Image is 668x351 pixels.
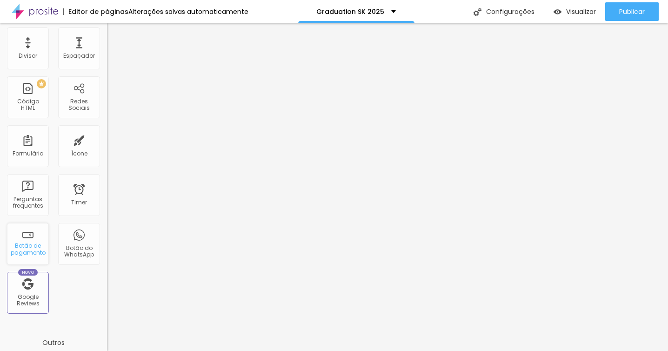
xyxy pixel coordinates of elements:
div: Alterações salvas automaticamente [128,8,248,15]
div: Formulário [13,150,43,157]
div: Divisor [19,53,37,59]
button: Publicar [605,2,659,21]
div: Perguntas frequentes [9,196,46,209]
div: Código HTML [9,98,46,112]
img: Icone [474,8,481,16]
div: Timer [71,199,87,206]
div: Redes Sociais [60,98,97,112]
div: Espaçador [63,53,95,59]
button: Visualizar [544,2,605,21]
p: Graduation SK 2025 [316,8,384,15]
span: Publicar [619,8,645,15]
div: Editor de páginas [63,8,128,15]
div: Botão de pagamento [9,243,46,256]
div: Ícone [71,150,87,157]
img: view-1.svg [554,8,561,16]
div: Botão do WhatsApp [60,245,97,258]
span: Visualizar [566,8,596,15]
div: Novo [18,269,38,276]
div: Google Reviews [9,294,46,307]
